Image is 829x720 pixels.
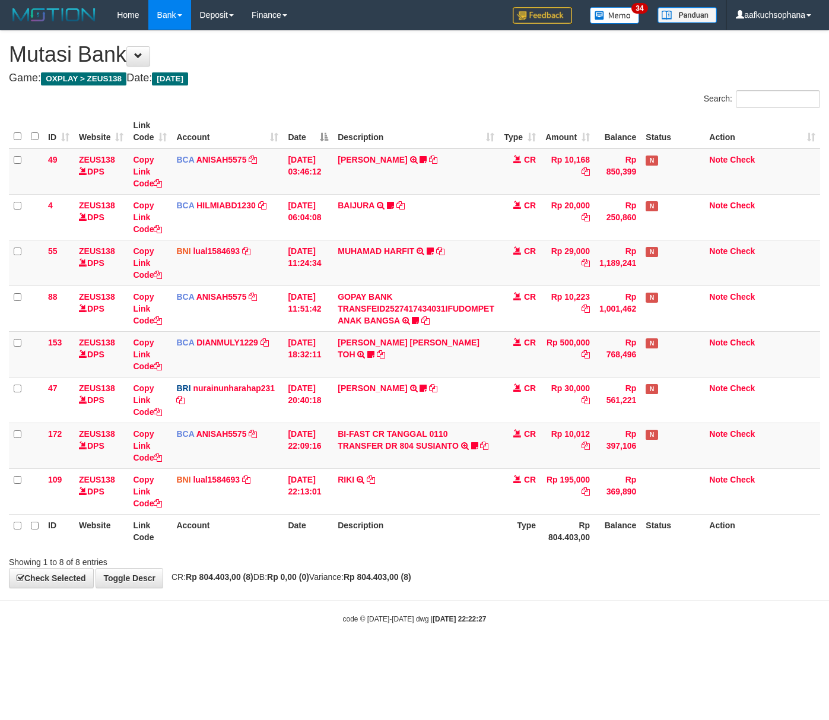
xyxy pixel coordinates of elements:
[283,286,333,331] td: [DATE] 11:51:42
[524,383,536,393] span: CR
[709,475,728,484] a: Note
[261,338,269,347] a: Copy DIANMULY1229 to clipboard
[283,148,333,195] td: [DATE] 03:46:12
[338,429,459,451] a: BI-FAST CR TANGGAL 0110 TRANSFER DR 804 SUSIANTO
[646,156,658,166] span: Has Note
[242,246,250,256] a: Copy lual1584693 to clipboard
[595,240,641,286] td: Rp 1,189,241
[736,90,820,108] input: Search:
[152,72,188,85] span: [DATE]
[283,331,333,377] td: [DATE] 18:32:11
[582,350,590,359] a: Copy Rp 500,000 to clipboard
[541,514,595,548] th: Rp 804.403,00
[133,475,162,508] a: Copy Link Code
[176,338,194,347] span: BCA
[242,475,250,484] a: Copy lual1584693 to clipboard
[196,338,258,347] a: DIANMULY1229
[176,475,190,484] span: BNI
[333,115,499,148] th: Description: activate to sort column ascending
[646,384,658,394] span: Has Note
[646,293,658,303] span: Has Note
[524,246,536,256] span: CR
[48,201,53,210] span: 4
[176,292,194,302] span: BCA
[48,155,58,164] span: 49
[133,338,162,371] a: Copy Link Code
[541,240,595,286] td: Rp 29,000
[43,514,74,548] th: ID
[344,572,411,582] strong: Rp 804.403,00 (8)
[176,395,185,405] a: Copy nurainunharahap231 to clipboard
[709,246,728,256] a: Note
[133,155,162,188] a: Copy Link Code
[433,615,486,623] strong: [DATE] 22:22:27
[9,551,336,568] div: Showing 1 to 8 of 8 entries
[48,429,62,439] span: 172
[249,429,257,439] a: Copy ANISAH5575 to clipboard
[79,201,115,210] a: ZEUS138
[730,246,755,256] a: Check
[541,286,595,331] td: Rp 10,223
[283,377,333,423] td: [DATE] 20:40:18
[283,240,333,286] td: [DATE] 11:24:34
[646,430,658,440] span: Has Note
[283,468,333,514] td: [DATE] 22:13:01
[658,7,717,23] img: panduan.png
[176,201,194,210] span: BCA
[582,441,590,451] a: Copy Rp 10,012 to clipboard
[74,115,128,148] th: Website: activate to sort column ascending
[377,350,385,359] a: Copy CARINA OCTAVIA TOH to clipboard
[338,475,354,484] a: RIKI
[258,201,266,210] a: Copy HILMIABD1230 to clipboard
[176,155,194,164] span: BCA
[166,572,411,582] span: CR: DB: Variance:
[367,475,375,484] a: Copy RIKI to clipboard
[704,90,820,108] label: Search:
[249,155,257,164] a: Copy ANISAH5575 to clipboard
[704,514,820,548] th: Action
[704,115,820,148] th: Action: activate to sort column ascending
[9,43,820,66] h1: Mutasi Bank
[267,572,309,582] strong: Rp 0,00 (0)
[43,115,74,148] th: ID: activate to sort column ascending
[96,568,163,588] a: Toggle Descr
[128,514,171,548] th: Link Code
[582,395,590,405] a: Copy Rp 30,000 to clipboard
[9,6,99,24] img: MOTION_logo.png
[480,441,488,451] a: Copy BI-FAST CR TANGGAL 0110 TRANSFER DR 804 SUSIANTO to clipboard
[74,194,128,240] td: DPS
[730,338,755,347] a: Check
[74,514,128,548] th: Website
[709,383,728,393] a: Note
[343,615,487,623] small: code © [DATE]-[DATE] dwg |
[730,383,755,393] a: Check
[595,423,641,468] td: Rp 397,106
[41,72,126,85] span: OXPLAY > ZEUS138
[709,429,728,439] a: Note
[524,429,536,439] span: CR
[338,338,479,359] a: [PERSON_NAME] [PERSON_NAME] TOH
[186,572,253,582] strong: Rp 804.403,00 (8)
[436,246,444,256] a: Copy MUHAMAD HARFIT to clipboard
[595,468,641,514] td: Rp 369,890
[499,115,541,148] th: Type: activate to sort column ascending
[582,304,590,313] a: Copy Rp 10,223 to clipboard
[595,377,641,423] td: Rp 561,221
[48,292,58,302] span: 88
[338,155,407,164] a: [PERSON_NAME]
[646,338,658,348] span: Has Note
[196,155,247,164] a: ANISAH5575
[595,331,641,377] td: Rp 768,496
[595,115,641,148] th: Balance
[176,383,190,393] span: BRI
[283,194,333,240] td: [DATE] 06:04:08
[641,514,704,548] th: Status
[74,377,128,423] td: DPS
[541,148,595,195] td: Rp 10,168
[641,115,704,148] th: Status
[48,383,58,393] span: 47
[79,429,115,439] a: ZEUS138
[74,148,128,195] td: DPS
[193,383,275,393] a: nurainunharahap231
[176,246,190,256] span: BNI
